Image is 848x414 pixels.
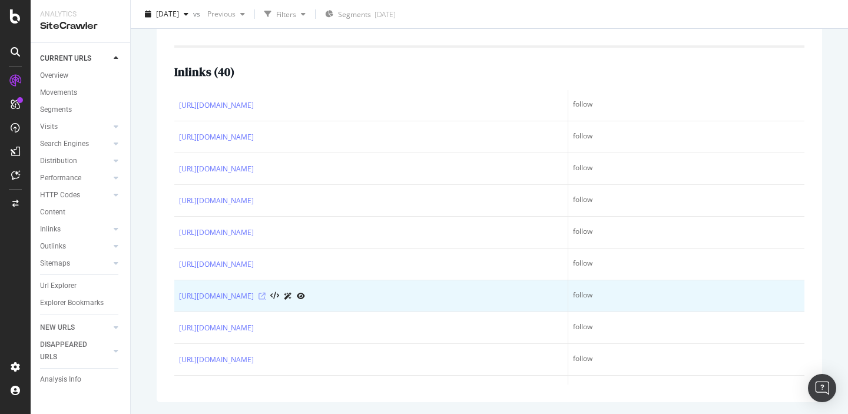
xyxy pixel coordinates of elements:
[40,257,110,270] a: Sitemaps
[40,52,110,65] a: CURRENT URLS
[568,121,804,153] td: follow
[40,87,122,99] a: Movements
[40,373,122,386] a: Analysis Info
[40,121,58,133] div: Visits
[568,153,804,185] td: follow
[40,19,121,33] div: SiteCrawler
[174,65,234,78] h2: Inlinks ( 40 )
[40,69,122,82] a: Overview
[568,344,804,376] td: follow
[568,280,804,312] td: follow
[40,121,110,133] a: Visits
[40,9,121,19] div: Analytics
[40,297,122,309] a: Explorer Bookmarks
[808,374,836,402] div: Open Intercom Messenger
[40,87,77,99] div: Movements
[40,280,77,292] div: Url Explorer
[276,9,296,19] div: Filters
[40,206,122,218] a: Content
[568,217,804,249] td: follow
[284,290,292,302] a: AI Url Details
[179,163,254,175] a: [URL][DOMAIN_NAME]
[40,240,110,253] a: Outlinks
[270,292,279,300] button: View HTML Source
[568,376,804,408] td: follow
[156,9,179,19] span: 2025 Aug. 8th
[260,5,310,24] button: Filters
[203,5,250,24] button: Previous
[568,312,804,344] td: follow
[297,290,305,302] a: URL Inspection
[40,172,81,184] div: Performance
[375,9,396,19] div: [DATE]
[40,189,80,201] div: HTTP Codes
[179,290,254,302] a: [URL][DOMAIN_NAME]
[568,185,804,217] td: follow
[40,257,70,270] div: Sitemaps
[40,322,75,334] div: NEW URLS
[40,339,100,363] div: DISAPPEARED URLS
[179,195,254,207] a: [URL][DOMAIN_NAME]
[40,172,110,184] a: Performance
[40,155,110,167] a: Distribution
[568,249,804,280] td: follow
[40,189,110,201] a: HTTP Codes
[40,297,104,309] div: Explorer Bookmarks
[40,280,122,292] a: Url Explorer
[320,5,400,24] button: Segments[DATE]
[40,240,66,253] div: Outlinks
[40,104,122,116] a: Segments
[338,9,371,19] span: Segments
[40,138,89,150] div: Search Engines
[259,293,266,300] a: Visit Online Page
[140,5,193,24] button: [DATE]
[40,138,110,150] a: Search Engines
[179,354,254,366] a: [URL][DOMAIN_NAME]
[179,322,254,334] a: [URL][DOMAIN_NAME]
[40,69,68,82] div: Overview
[40,223,110,236] a: Inlinks
[179,131,254,143] a: [URL][DOMAIN_NAME]
[40,52,91,65] div: CURRENT URLS
[40,322,110,334] a: NEW URLS
[203,9,236,19] span: Previous
[40,339,110,363] a: DISAPPEARED URLS
[40,206,65,218] div: Content
[40,104,72,116] div: Segments
[40,223,61,236] div: Inlinks
[40,373,81,386] div: Analysis Info
[40,155,77,167] div: Distribution
[179,100,254,111] a: [URL][DOMAIN_NAME]
[568,90,804,121] td: follow
[179,227,254,239] a: [URL][DOMAIN_NAME]
[193,9,203,19] span: vs
[179,259,254,270] a: [URL][DOMAIN_NAME]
